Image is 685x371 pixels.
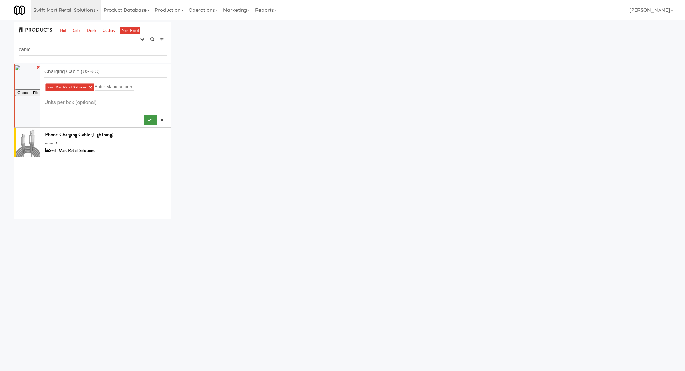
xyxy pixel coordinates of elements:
a: Hot [58,27,68,35]
span: version: 1 [45,141,57,145]
input: Recipe name [44,66,167,78]
input: Enter Manufacturer [95,83,134,91]
span: Phone Charging Cable (Lightning) [45,131,113,138]
a: Drink [85,27,98,35]
span: Swift Mart Retail Solutions [47,85,87,89]
a: Non-Food [120,27,140,35]
li: Swift Mart Retail Solutions × [14,64,171,128]
span: PRODUCTS [19,26,52,34]
li: Phone Charging Cable (Lightning)version: 1Swift Mart Retail Solutions [14,128,171,157]
img: Micromart [14,5,25,16]
a: Cold [71,27,82,35]
div: Swift Mart Retail Solutions × [44,82,167,92]
a: × [89,85,92,90]
img: 51f7d524-67d1-41bd-ab12-09f8d458825a [15,65,20,70]
input: Units per box (optional) [44,97,167,108]
input: Search dishes [19,44,167,56]
li: Swift Mart Retail Solutions × [45,83,94,91]
a: Cutlery [101,27,117,35]
div: Swift Mart Retail Solutions [45,147,167,155]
